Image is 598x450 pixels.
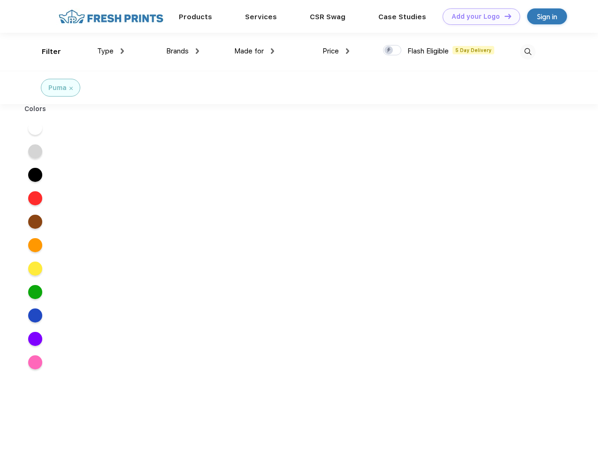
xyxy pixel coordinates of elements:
[346,48,349,54] img: dropdown.png
[97,47,114,55] span: Type
[527,8,567,24] a: Sign in
[121,48,124,54] img: dropdown.png
[505,14,511,19] img: DT
[537,11,557,22] div: Sign in
[322,47,339,55] span: Price
[179,13,212,21] a: Products
[69,87,73,90] img: filter_cancel.svg
[407,47,449,55] span: Flash Eligible
[234,47,264,55] span: Made for
[520,44,536,60] img: desktop_search.svg
[42,46,61,57] div: Filter
[166,47,189,55] span: Brands
[271,48,274,54] img: dropdown.png
[17,104,54,114] div: Colors
[56,8,166,25] img: fo%20logo%202.webp
[310,13,345,21] a: CSR Swag
[48,83,67,93] div: Puma
[196,48,199,54] img: dropdown.png
[452,13,500,21] div: Add your Logo
[245,13,277,21] a: Services
[452,46,494,54] span: 5 Day Delivery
